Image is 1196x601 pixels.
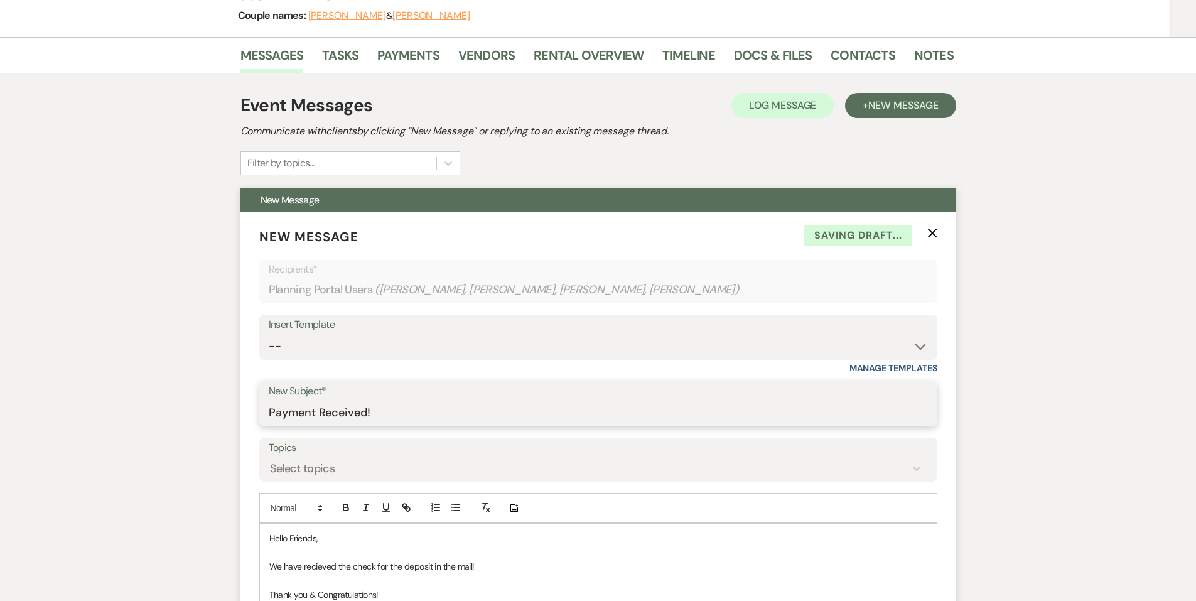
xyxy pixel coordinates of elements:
[914,45,954,73] a: Notes
[804,225,912,246] span: Saving draft...
[731,93,834,118] button: Log Message
[749,99,816,112] span: Log Message
[269,316,928,334] div: Insert Template
[308,11,386,21] button: [PERSON_NAME]
[377,45,439,73] a: Payments
[662,45,715,73] a: Timeline
[375,281,740,298] span: ( [PERSON_NAME], [PERSON_NAME], [PERSON_NAME], [PERSON_NAME] )
[270,460,335,477] div: Select topics
[259,229,358,245] span: New Message
[238,9,308,22] span: Couple names:
[240,92,373,119] h1: Event Messages
[269,439,928,457] label: Topics
[240,45,304,73] a: Messages
[269,531,927,545] p: Hello Friends,
[831,45,895,73] a: Contacts
[261,193,320,207] span: New Message
[392,11,470,21] button: [PERSON_NAME]
[269,382,928,401] label: New Subject*
[845,93,956,118] button: +New Message
[269,261,928,278] p: Recipients*
[868,99,938,112] span: New Message
[849,362,937,374] a: Manage Templates
[322,45,358,73] a: Tasks
[240,124,956,139] h2: Communicate with clients by clicking "New Message" or replying to an existing message thread.
[269,278,928,302] div: Planning Portal Users
[269,560,927,573] p: We have recieved the check for the deposit in the mail!
[734,45,812,73] a: Docs & Files
[458,45,515,73] a: Vendors
[534,45,644,73] a: Rental Overview
[308,9,470,22] span: &
[247,156,315,171] div: Filter by topics...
